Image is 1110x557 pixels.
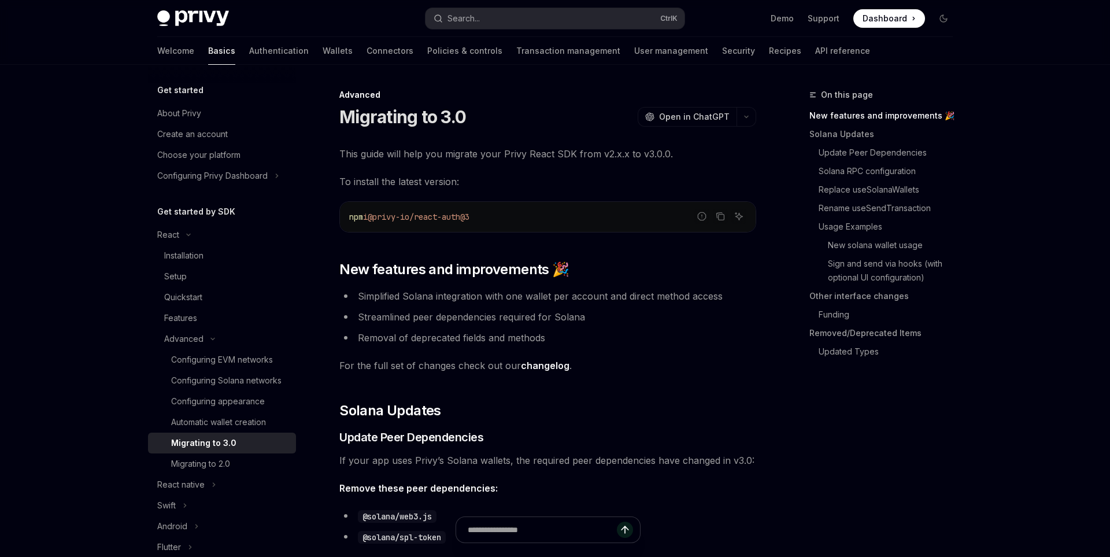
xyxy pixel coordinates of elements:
[171,353,273,367] div: Configuring EVM networks
[367,37,413,65] a: Connectors
[171,374,282,388] div: Configuring Solana networks
[148,391,296,412] a: Configuring appearance
[427,37,502,65] a: Policies & controls
[157,499,176,512] div: Swift
[821,88,873,102] span: On this page
[731,209,746,224] button: Ask AI
[363,212,368,222] span: i
[148,224,296,245] button: Toggle React section
[771,13,794,24] a: Demo
[638,107,737,127] button: Open in ChatGPT
[339,89,756,101] div: Advanced
[447,12,480,25] div: Search...
[339,260,569,279] span: New features and improvements 🎉
[148,370,296,391] a: Configuring Solana networks
[769,37,801,65] a: Recipes
[157,148,240,162] div: Choose your platform
[157,169,268,183] div: Configuring Privy Dashboard
[157,10,229,27] img: dark logo
[809,106,962,125] a: New features and improvements 🎉
[148,433,296,453] a: Migrating to 3.0
[148,349,296,370] a: Configuring EVM networks
[157,228,179,242] div: React
[339,146,756,162] span: This guide will help you migrate your Privy React SDK from v2.x.x to v3.0.0.
[634,37,708,65] a: User management
[148,474,296,495] button: Toggle React native section
[157,478,205,492] div: React native
[164,332,203,346] div: Advanced
[368,212,469,222] span: @privy-io/react-auth@3
[339,330,756,346] li: Removal of deprecated fields and methods
[164,249,203,263] div: Installation
[468,517,617,543] input: Ask a question...
[809,217,962,236] a: Usage Examples
[148,516,296,537] button: Toggle Android section
[339,309,756,325] li: Streamlined peer dependencies required for Solana
[157,83,203,97] h5: Get started
[659,111,730,123] span: Open in ChatGPT
[809,254,962,287] a: Sign and send via hooks (with optional UI configuration)
[617,522,633,538] button: Send message
[521,360,569,372] a: changelog
[157,519,187,533] div: Android
[339,174,756,190] span: To install the latest version:
[516,37,620,65] a: Transaction management
[809,342,962,361] a: Updated Types
[815,37,870,65] a: API reference
[660,14,678,23] span: Ctrl K
[809,305,962,324] a: Funding
[694,209,709,224] button: Report incorrect code
[339,482,498,494] strong: Remove these peer dependencies:
[809,199,962,217] a: Rename useSendTransaction
[809,162,962,180] a: Solana RPC configuration
[157,127,228,141] div: Create an account
[171,394,265,408] div: Configuring appearance
[148,266,296,287] a: Setup
[863,13,907,24] span: Dashboard
[809,324,962,342] a: Removed/Deprecated Items
[339,401,441,420] span: Solana Updates
[148,165,296,186] button: Toggle Configuring Privy Dashboard section
[148,329,296,349] button: Toggle Advanced section
[809,236,962,254] a: New solana wallet usage
[171,457,230,471] div: Migrating to 2.0
[148,412,296,433] a: Automatic wallet creation
[809,125,962,143] a: Solana Updates
[148,495,296,516] button: Toggle Swift section
[934,9,953,28] button: Toggle dark mode
[164,290,202,304] div: Quickstart
[713,209,728,224] button: Copy the contents from the code block
[808,13,839,24] a: Support
[157,37,194,65] a: Welcome
[148,308,296,329] a: Features
[164,270,187,283] div: Setup
[339,288,756,304] li: Simplified Solana integration with one wallet per account and direct method access
[148,103,296,124] a: About Privy
[157,540,181,554] div: Flutter
[157,106,201,120] div: About Privy
[164,311,197,325] div: Features
[349,212,363,222] span: npm
[148,145,296,165] a: Choose your platform
[809,143,962,162] a: Update Peer Dependencies
[148,453,296,474] a: Migrating to 2.0
[148,124,296,145] a: Create an account
[339,106,466,127] h1: Migrating to 3.0
[171,415,266,429] div: Automatic wallet creation
[809,180,962,199] a: Replace useSolanaWallets
[323,37,353,65] a: Wallets
[358,510,436,523] code: @solana/web3.js
[722,37,755,65] a: Security
[208,37,235,65] a: Basics
[853,9,925,28] a: Dashboard
[339,429,483,445] span: Update Peer Dependencies
[157,205,235,219] h5: Get started by SDK
[339,357,756,374] span: For the full set of changes check out our .
[148,245,296,266] a: Installation
[425,8,684,29] button: Open search
[148,287,296,308] a: Quickstart
[809,287,962,305] a: Other interface changes
[339,452,756,469] span: If your app uses Privy’s Solana wallets, the required peer dependencies have changed in v3.0:
[171,436,236,450] div: Migrating to 3.0
[249,37,309,65] a: Authentication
